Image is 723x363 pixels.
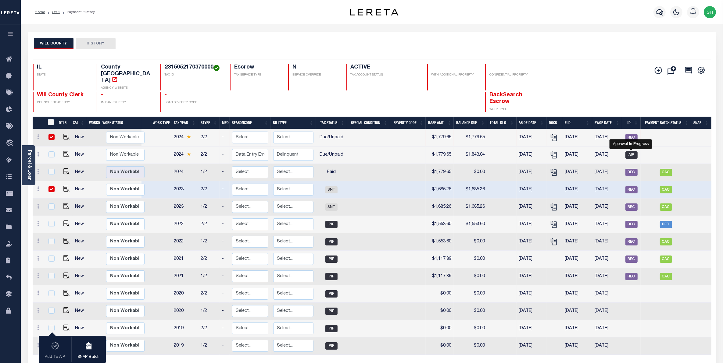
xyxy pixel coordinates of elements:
[325,290,338,298] span: PIF
[592,320,622,337] td: [DATE]
[704,6,716,18] img: svg+xml;base64,PHN2ZyB4bWxucz0iaHR0cDovL3d3dy53My5vcmcvMjAwMC9zdmciIHBvaW50ZXItZXZlbnRzPSJub25lIi...
[351,73,420,77] p: TAX ACCOUNT STATUS
[56,117,70,129] th: DTLS
[171,181,198,199] td: 2023
[271,117,316,129] th: BillType: activate to sort column ascending
[198,303,220,320] td: 1/2
[625,240,638,244] a: REC
[220,233,229,251] td: -
[622,117,640,129] th: LD: activate to sort column ascending
[325,308,338,315] span: PIF
[198,164,220,181] td: 1/2
[610,139,652,149] div: Approval In Progress
[592,199,622,216] td: [DATE]
[592,129,622,146] td: [DATE]
[592,117,622,129] th: PWOP Date: activate to sort column ascending
[489,65,492,70] span: -
[6,139,16,147] i: travel_explore
[454,268,487,285] td: $0.00
[454,233,487,251] td: $0.00
[101,100,153,105] p: IN BANKRUPTCY
[101,86,153,90] p: AGENCY WEBSITE
[625,273,638,280] span: REC
[198,320,220,337] td: 2/2
[592,233,622,251] td: [DATE]
[220,251,229,268] td: -
[660,170,672,174] a: CAC
[517,216,546,233] td: [DATE]
[625,188,638,192] a: REC
[660,257,672,261] a: CAC
[546,117,562,129] th: Docs
[625,169,638,176] span: REC
[73,285,90,303] td: New
[454,216,487,233] td: $1,553.60
[426,251,454,268] td: $1,117.89
[562,129,592,146] td: [DATE]
[171,164,198,181] td: 2024
[426,320,454,337] td: $0.00
[171,320,198,337] td: 2019
[325,238,338,245] span: PIF
[625,203,638,211] span: REC
[487,117,516,129] th: Total DLQ: activate to sort column ascending
[37,100,89,105] p: DELINQUENT AGENCY
[198,251,220,268] td: 2/2
[351,64,420,71] h4: ACTIVE
[198,117,220,129] th: RType: activate to sort column ascending
[73,129,90,146] td: New
[592,181,622,199] td: [DATE]
[517,117,546,129] th: As of Date: activate to sort column ascending
[426,285,454,303] td: $0.00
[220,129,229,146] td: -
[220,117,229,129] th: MPO
[73,320,90,337] td: New
[101,64,153,84] h4: County - [GEOGRAPHIC_DATA]
[316,146,347,164] td: Due/Unpaid
[220,337,229,355] td: -
[517,320,546,337] td: [DATE]
[454,303,487,320] td: $0.00
[171,129,198,146] td: 2024
[562,181,592,199] td: [DATE]
[316,117,347,129] th: Tax Status: activate to sort column ascending
[73,251,90,268] td: New
[350,9,399,16] img: logo-dark.svg
[37,73,89,77] p: STATE
[220,216,229,233] td: -
[73,233,90,251] td: New
[316,129,347,146] td: Due/Unpaid
[517,303,546,320] td: [DATE]
[73,146,90,164] td: New
[517,181,546,199] td: [DATE]
[454,251,487,268] td: $0.00
[517,233,546,251] td: [DATE]
[517,285,546,303] td: [DATE]
[592,216,622,233] td: [DATE]
[198,216,220,233] td: 2/2
[234,64,281,71] h4: Escrow
[292,64,339,71] h4: N
[592,146,622,164] td: [DATE]
[171,146,198,164] td: 2024
[325,203,338,211] span: SNT
[454,337,487,355] td: $0.00
[171,233,198,251] td: 2022
[171,216,198,233] td: 2022
[625,136,638,140] a: REC
[198,233,220,251] td: 1/2
[187,135,191,139] img: Star.svg
[165,64,223,71] h4: 2315052170370000
[625,153,638,157] a: AIP
[454,285,487,303] td: $0.00
[73,216,90,233] td: New
[292,73,339,77] p: SERVICE OVERRIDE
[691,117,711,129] th: SNAP: activate to sort column ascending
[230,117,271,129] th: ReasonCode: activate to sort column ascending
[592,164,622,181] td: [DATE]
[517,251,546,268] td: [DATE]
[426,303,454,320] td: $0.00
[625,221,638,228] span: REC
[517,337,546,355] td: [DATE]
[562,268,592,285] td: [DATE]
